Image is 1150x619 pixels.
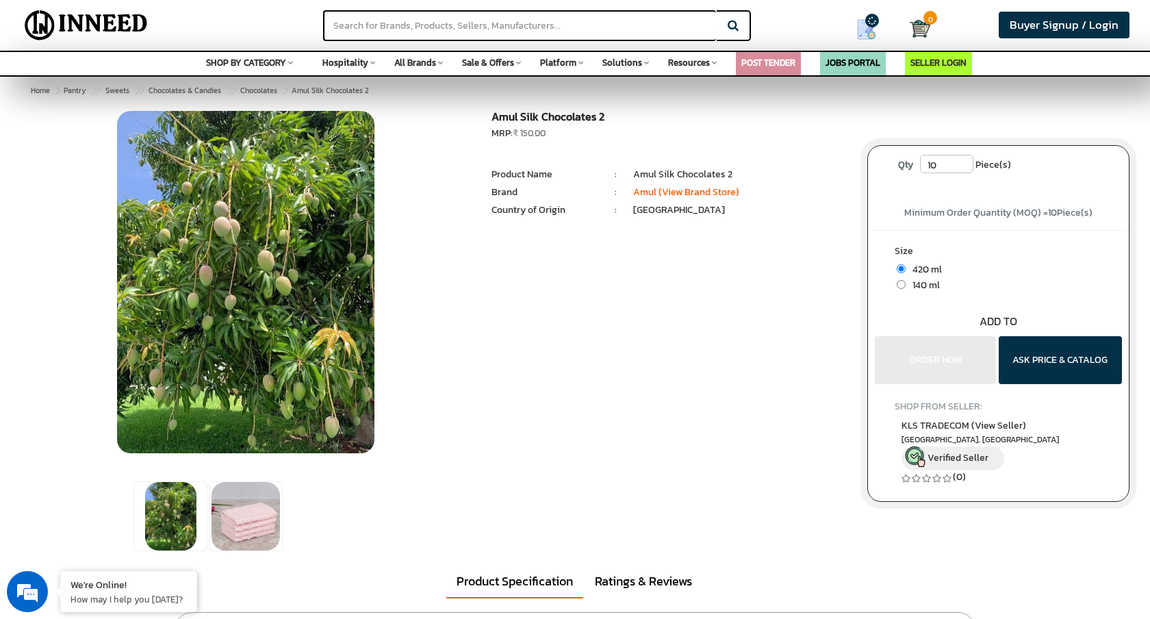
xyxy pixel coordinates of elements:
[975,155,1011,175] span: Piece(s)
[633,168,847,181] li: Amul Silk Chocolates 2
[238,82,280,99] a: Chocolates
[206,56,286,69] span: SHOP BY CATEGORY
[868,314,1129,329] div: ADD TO
[891,155,920,175] label: Qty
[149,85,221,96] span: Chocolates & Candies
[134,82,141,99] span: >
[491,203,598,217] li: Country of Origin
[491,186,598,199] li: Brand
[71,578,187,591] div: We're Online!
[240,85,277,96] span: Chocolates
[282,82,289,99] span: >
[1048,205,1057,220] span: 10
[826,56,880,69] a: JOBS PORTAL
[741,56,795,69] a: POST TENDER
[598,203,633,217] li: :
[923,11,937,25] span: 0
[910,18,930,39] img: Cart
[1010,16,1119,34] span: Buyer Signup / Login
[999,336,1122,384] button: ASK PRICE & CATALOG
[446,566,583,598] a: Product Specification
[834,14,909,45] a: my Quotes
[598,186,633,199] li: :
[902,418,1096,470] a: KLS TRADECOM (View Seller) [GEOGRAPHIC_DATA], [GEOGRAPHIC_DATA] Verified Seller
[902,434,1096,446] span: East Delhi
[105,85,129,96] span: Sweets
[585,566,702,597] a: Ratings & Reviews
[491,168,598,181] li: Product Name
[905,446,925,467] img: inneed-verified-seller-icon.png
[953,470,966,484] a: (0)
[28,82,53,99] a: Home
[540,56,576,69] span: Platform
[462,56,514,69] span: Sale & Offers
[323,10,716,41] input: Search for Brands, Products, Sellers, Manufacturers...
[491,111,847,127] h1: Amul Silk Chocolates 2
[61,82,89,99] a: Pantry
[910,14,921,44] a: Cart 0
[895,401,1103,412] h4: SHOP FROM SELLER:
[602,56,642,69] span: Solutions
[322,56,368,69] span: Hospitality
[491,127,847,140] div: MRP:
[71,593,187,605] p: How may I help you today?
[212,482,280,551] img: Amul Silk Chocolates 2
[103,82,132,99] a: Sweets
[145,482,196,551] img: Amul Silk Chocolates 2
[91,82,98,99] span: >
[226,82,233,99] span: >
[928,450,988,464] span: Verified Seller
[895,244,1103,262] label: Size
[668,56,710,69] span: Resources
[513,127,546,140] span: ₹ 150.00
[910,56,967,69] a: SELLER LOGIN
[904,205,1092,220] span: Minimum Order Quantity (MOQ) = Piece(s)
[856,19,877,40] img: Show My Quotes
[598,168,633,181] li: :
[239,440,246,453] button: 1
[633,185,739,199] a: Amul (View Brand Store)
[902,418,1026,433] span: KLS TRADECOM
[999,12,1129,38] a: Buyer Signup / Login
[246,440,253,453] button: 2
[146,82,224,99] a: Chocolates & Candies
[18,8,154,42] img: Inneed.Market
[906,278,940,292] span: 140 ml
[55,85,59,96] span: >
[394,56,436,69] span: All Brands
[64,85,86,96] span: Pantry
[61,85,369,96] span: Amul Silk Chocolates 2
[906,262,942,277] span: 420 ml
[633,203,847,217] li: [GEOGRAPHIC_DATA]
[117,111,374,453] img: Amul Silk Chocolates 2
